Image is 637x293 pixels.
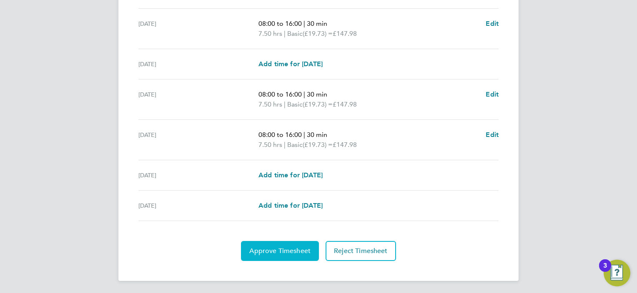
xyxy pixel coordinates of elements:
span: 7.50 hrs [258,141,282,149]
div: [DATE] [138,19,258,39]
span: | [303,131,305,139]
span: 30 min [307,90,327,98]
span: (£19.73) = [303,141,333,149]
span: Edit [486,131,499,139]
span: £147.98 [333,30,357,37]
span: (£19.73) = [303,30,333,37]
span: £147.98 [333,100,357,108]
button: Approve Timesheet [241,241,319,261]
button: Reject Timesheet [326,241,396,261]
span: 08:00 to 16:00 [258,90,302,98]
button: Open Resource Center, 3 new notifications [604,260,630,286]
span: Approve Timesheet [249,247,311,255]
span: Add time for [DATE] [258,171,323,179]
span: Basic [287,140,303,150]
div: [DATE] [138,201,258,211]
span: (£19.73) = [303,100,333,108]
span: 7.50 hrs [258,100,282,108]
div: [DATE] [138,170,258,180]
a: Add time for [DATE] [258,201,323,211]
span: 08:00 to 16:00 [258,131,302,139]
span: | [303,20,305,27]
span: 7.50 hrs [258,30,282,37]
div: [DATE] [138,89,258,109]
span: Reject Timesheet [334,247,388,255]
span: Add time for [DATE] [258,60,323,68]
span: | [284,141,286,149]
span: | [284,100,286,108]
span: 30 min [307,20,327,27]
div: 3 [603,266,607,276]
div: [DATE] [138,130,258,150]
span: | [284,30,286,37]
span: £147.98 [333,141,357,149]
span: 08:00 to 16:00 [258,20,302,27]
a: Edit [486,19,499,29]
span: 30 min [307,131,327,139]
span: Basic [287,29,303,39]
a: Edit [486,130,499,140]
span: Add time for [DATE] [258,201,323,209]
a: Add time for [DATE] [258,59,323,69]
span: | [303,90,305,98]
a: Edit [486,89,499,99]
span: Edit [486,90,499,98]
a: Add time for [DATE] [258,170,323,180]
div: [DATE] [138,59,258,69]
span: Edit [486,20,499,27]
span: Basic [287,99,303,109]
